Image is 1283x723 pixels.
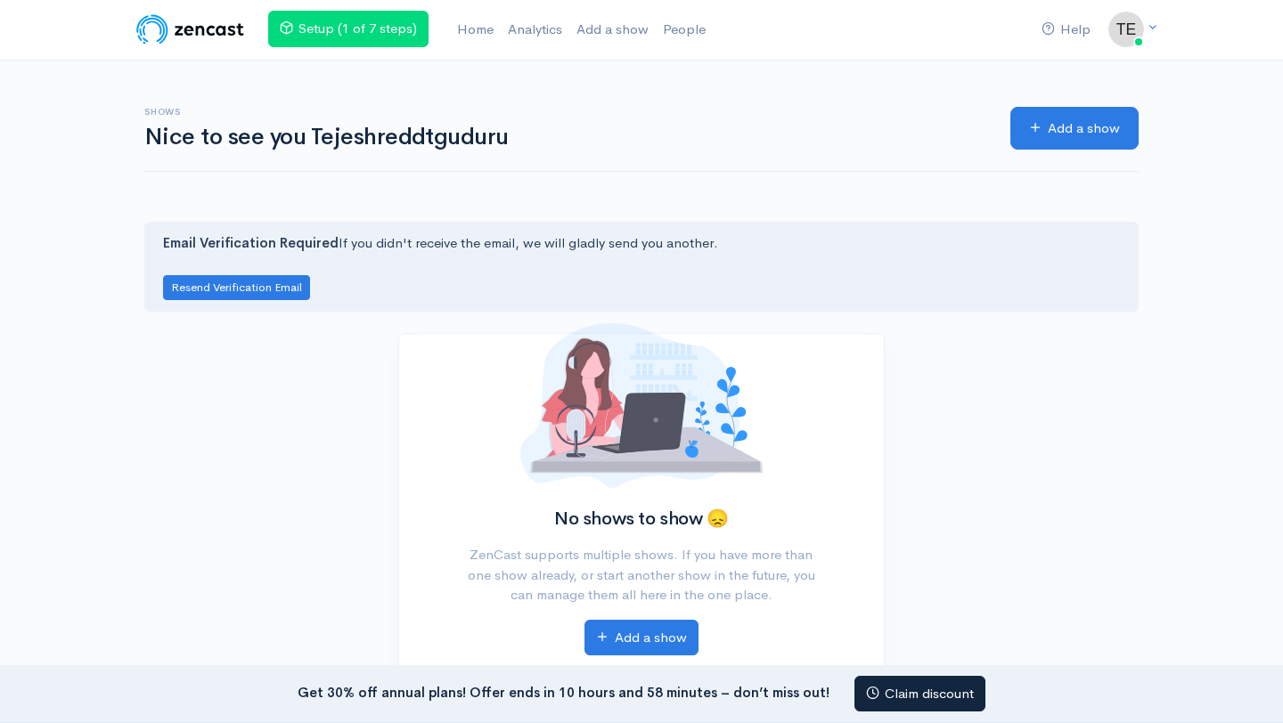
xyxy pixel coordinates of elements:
p: ZenCast supports multiple shows. If you have more than one show already, or start another show in... [459,545,823,605]
img: ... [1108,12,1144,47]
img: No shows added [520,323,763,488]
img: ZenCast Logo [134,12,247,47]
a: People [656,11,713,49]
a: Setup (1 of 7 steps) [268,11,429,47]
a: Help [1034,11,1098,49]
h6: Shows [144,107,989,117]
a: Add a show [1010,107,1139,150]
button: Resend Verification Email [163,275,310,301]
a: Home [450,11,501,49]
a: Add a show [569,11,656,49]
strong: Get 30% off annual plans! Offer ends in 10 hours and 58 minutes – don’t miss out! [298,683,829,700]
a: Add a show [584,620,699,656]
div: If you didn't receive the email, we will gladly send you another. [144,222,1139,312]
h2: No shows to show 😞 [459,509,823,529]
h1: Nice to see you Tejeshreddtguduru [144,125,989,150]
strong: Email Verification Required [163,234,339,251]
a: Analytics [501,11,569,49]
a: Claim discount [854,676,985,712]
